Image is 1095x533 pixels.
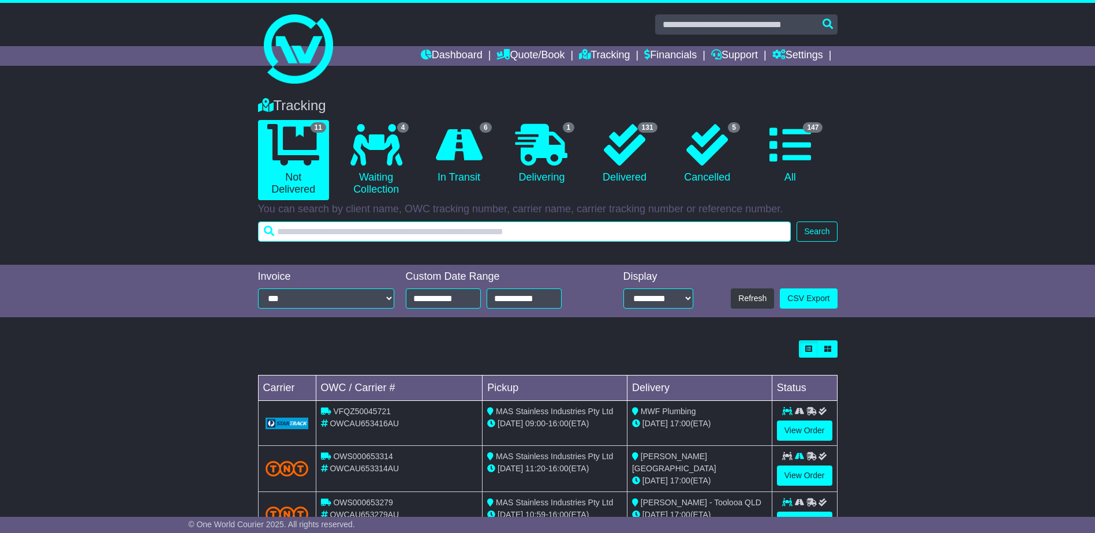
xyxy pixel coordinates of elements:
button: Refresh [731,288,774,309]
span: OWCAU653314AU [330,464,399,473]
a: 4 Waiting Collection [341,120,412,200]
button: Search [797,222,837,242]
span: 11:20 [525,464,545,473]
div: (ETA) [632,418,767,430]
a: 131 Delivered [589,120,660,188]
span: [DATE] [642,510,668,519]
a: 11 Not Delivered [258,120,329,200]
div: Tracking [252,97,843,114]
span: [DATE] [498,419,523,428]
td: OWC / Carrier # [316,376,483,401]
span: 16:00 [548,464,569,473]
a: Quote/Book [496,46,565,66]
span: OWCAU653279AU [330,510,399,519]
a: 5 Cancelled [672,120,743,188]
td: Status [772,376,837,401]
span: 10:59 [525,510,545,519]
div: - (ETA) [487,418,622,430]
span: 131 [638,122,657,133]
img: TNT_Domestic.png [266,461,309,476]
div: Invoice [258,271,394,283]
span: 147 [803,122,823,133]
div: - (ETA) [487,509,622,521]
span: [PERSON_NAME] - Toolooa QLD [641,498,761,507]
div: Display [623,271,693,283]
span: 17:00 [670,419,690,428]
span: [DATE] [642,476,668,485]
a: Financials [644,46,697,66]
span: [DATE] [642,419,668,428]
span: 11 [311,122,326,133]
span: 17:00 [670,476,690,485]
a: View Order [777,421,832,441]
span: 16:00 [548,419,569,428]
span: 5 [728,122,740,133]
span: 4 [397,122,409,133]
div: - (ETA) [487,463,622,475]
a: CSV Export [780,288,837,309]
img: TNT_Domestic.png [266,506,309,522]
span: © One World Courier 2025. All rights reserved. [188,520,355,529]
a: 147 All [754,120,825,188]
p: You can search by client name, OWC tracking number, carrier name, carrier tracking number or refe... [258,203,838,216]
a: Support [711,46,758,66]
span: OWS000653279 [333,498,393,507]
a: View Order [777,466,832,486]
span: [PERSON_NAME] [GEOGRAPHIC_DATA] [632,452,716,473]
a: Tracking [579,46,630,66]
span: MAS Stainless Industries Pty Ltd [496,407,613,416]
span: 6 [480,122,492,133]
a: Dashboard [421,46,483,66]
div: Custom Date Range [406,271,591,283]
a: View Order [777,512,832,532]
div: (ETA) [632,475,767,487]
span: 17:00 [670,510,690,519]
span: VFQZ50045721 [333,407,391,416]
span: OWS000653314 [333,452,393,461]
td: Pickup [483,376,627,401]
span: 09:00 [525,419,545,428]
span: MAS Stainless Industries Pty Ltd [496,498,613,507]
td: Delivery [627,376,772,401]
td: Carrier [258,376,316,401]
a: Settings [772,46,823,66]
span: 1 [563,122,575,133]
a: 6 In Transit [423,120,494,188]
a: 1 Delivering [506,120,577,188]
img: GetCarrierServiceLogo [266,418,309,429]
span: [DATE] [498,510,523,519]
span: [DATE] [498,464,523,473]
span: OWCAU653416AU [330,419,399,428]
span: MAS Stainless Industries Pty Ltd [496,452,613,461]
span: MWF Plumbing [641,407,696,416]
span: 16:00 [548,510,569,519]
div: (ETA) [632,509,767,521]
